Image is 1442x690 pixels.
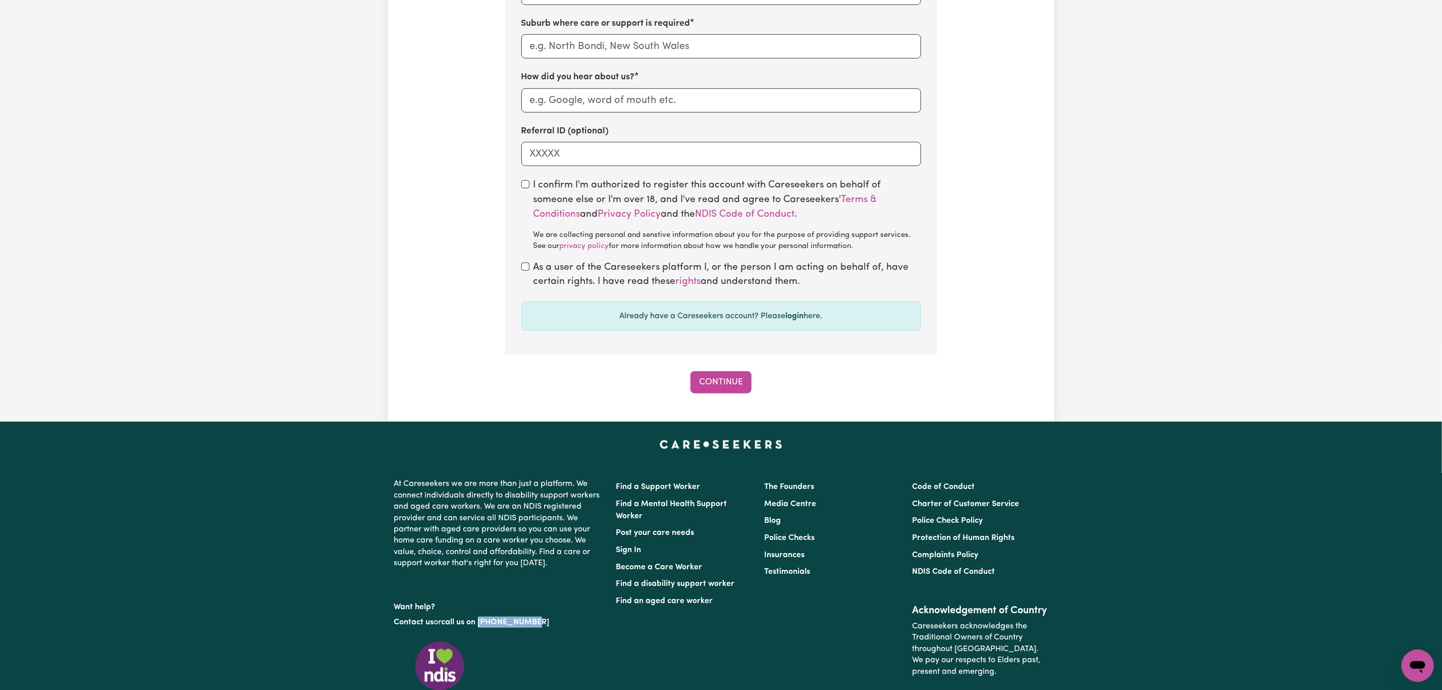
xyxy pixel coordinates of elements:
a: login [786,312,804,320]
a: Privacy Policy [598,210,661,219]
a: Terms & Conditions [533,195,877,219]
iframe: Button to launch messaging window, conversation in progress [1402,650,1434,682]
a: Post your care needs [616,529,695,537]
a: Protection of Human Rights [912,534,1014,542]
a: rights [676,277,701,286]
p: Want help? [394,598,604,613]
a: Charter of Customer Service [912,500,1019,508]
a: Media Centre [764,500,816,508]
input: e.g. North Bondi, New South Wales [521,34,921,59]
p: or [394,613,604,632]
a: NDIS Code of Conduct [912,568,995,576]
a: Testimonials [764,568,810,576]
label: How did you hear about us? [521,71,635,84]
div: Already have a Careseekers account? Please here. [521,302,921,331]
a: Complaints Policy [912,551,978,559]
a: NDIS Code of Conduct [696,210,795,219]
label: Referral ID (optional) [521,125,609,138]
a: Blog [764,517,781,525]
a: Careseekers home page [660,440,782,448]
a: Find a disability support worker [616,580,735,588]
a: Become a Care Worker [616,563,703,571]
h2: Acknowledgement of Country [912,605,1048,617]
p: Careseekers acknowledges the Traditional Owners of Country throughout [GEOGRAPHIC_DATA]. We pay o... [912,617,1048,681]
input: e.g. Google, word of mouth etc. [521,88,921,113]
a: Sign In [616,546,642,554]
p: At Careseekers we are more than just a platform. We connect individuals directly to disability su... [394,474,604,573]
label: As a user of the Careseekers platform I, or the person I am acting on behalf of, have certain rig... [533,261,921,290]
a: call us on [PHONE_NUMBER] [442,618,550,626]
div: We are collecting personal and senstive information about you for the purpose of providing suppor... [533,230,921,253]
label: I confirm I'm authorized to register this account with Careseekers on behalf of someone else or I... [533,178,921,252]
a: The Founders [764,483,814,491]
a: Police Check Policy [912,517,983,525]
a: Code of Conduct [912,483,975,491]
a: Find an aged care worker [616,597,713,605]
a: Find a Support Worker [616,483,701,491]
label: Suburb where care or support is required [521,17,690,30]
button: Continue [690,371,752,393]
a: Insurances [764,551,805,559]
a: Contact us [394,618,434,626]
a: Police Checks [764,534,815,542]
a: privacy policy [560,242,609,250]
input: XXXXX [521,142,921,166]
a: Find a Mental Health Support Worker [616,500,727,520]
